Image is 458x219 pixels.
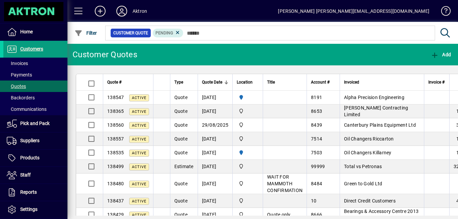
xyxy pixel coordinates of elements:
span: Active [132,109,146,114]
div: Location [237,79,259,86]
span: 138480 [107,181,124,186]
td: 29/08/2025 [198,118,233,132]
span: 138429 [107,212,124,217]
span: Type [174,79,183,86]
div: Account # [311,79,336,86]
span: Central [237,197,259,205]
span: Quote [174,136,188,142]
span: Quote Date [202,79,222,86]
span: 8439 [311,122,322,128]
span: Total vs Petronas [344,164,382,169]
td: [DATE] [198,174,233,194]
span: [PERSON_NAME] Contracting Limited [344,105,408,117]
span: 99999 [311,164,325,169]
div: Aktron [133,6,147,17]
span: Suppliers [20,138,39,143]
div: Quote Date [202,79,229,86]
span: Pending [155,31,173,35]
button: Add [89,5,111,17]
span: Payments [7,72,32,77]
span: Quote [174,108,188,114]
button: Profile [111,5,133,17]
span: Alpha Precision Engineering [344,95,404,100]
span: Quote [174,181,188,186]
span: Oil Changers Killarney [344,150,392,155]
td: [DATE] [198,91,233,104]
span: Communications [7,106,47,112]
span: Quote [174,95,188,100]
span: Account # [311,79,330,86]
span: Quote # [107,79,121,86]
td: [DATE] [198,146,233,160]
span: Filter [75,30,97,36]
span: 7514 [311,136,322,142]
span: Green to Gold Ltd [344,181,382,186]
div: Invoiced [344,79,420,86]
button: Add [429,49,453,61]
span: Products [20,155,39,160]
span: 10 [311,198,317,204]
span: Active [132,199,146,204]
span: Active [132,165,146,169]
span: Quotes [7,84,26,89]
span: 8484 [311,181,322,186]
span: Invoice # [428,79,445,86]
span: 138535 [107,150,124,155]
span: Active [132,96,146,100]
a: Home [3,24,67,40]
span: 138365 [107,108,124,114]
div: Title [267,79,303,86]
a: Communications [3,103,67,115]
span: Central [237,180,259,187]
span: 138547 [107,95,124,100]
span: Backorders [7,95,35,100]
span: Direct Credit Customers [344,198,396,204]
span: Quote [174,198,188,204]
span: Home [20,29,33,34]
td: [DATE] [198,194,233,208]
span: Estimate [174,164,194,169]
span: Add [431,52,451,57]
a: Knowledge Base [436,1,450,23]
span: Central [237,163,259,170]
a: Quotes [3,81,67,92]
td: [DATE] [198,160,233,174]
div: Customer Quotes [73,49,137,60]
span: HAMILTON [237,149,259,156]
span: Central [237,121,259,129]
span: 8666 [311,212,322,217]
span: 138499 [107,164,124,169]
span: Pick and Pack [20,121,50,126]
a: Staff [3,167,67,184]
span: 138437 [107,198,124,204]
span: HAMILTON [237,94,259,101]
span: Active [132,213,146,217]
td: [DATE] [198,104,233,118]
span: Invoiced [344,79,359,86]
span: Canterbury Plains Equipment Ltd [344,122,416,128]
a: Payments [3,69,67,81]
a: Backorders [3,92,67,103]
span: Active [132,182,146,186]
span: Central [237,211,259,218]
span: Quote [174,212,188,217]
mat-chip: Pending Status: Pending [153,29,183,37]
div: [PERSON_NAME] [PERSON_NAME][EMAIL_ADDRESS][DOMAIN_NAME] [278,6,429,17]
a: Pick and Pack [3,115,67,132]
td: [DATE] [198,132,233,146]
div: Quote # [107,79,149,86]
a: Settings [3,201,67,218]
span: Reports [20,189,37,195]
span: Staff [20,172,31,178]
span: Active [132,123,146,128]
span: Customer Quote [113,30,148,36]
span: Quote only [267,212,291,217]
span: Central [237,135,259,143]
span: WAIT FOR MAMMOTH CONFIRMATION [267,174,303,193]
span: 138557 [107,136,124,142]
span: Quote [174,122,188,128]
a: Products [3,150,67,166]
a: Invoices [3,58,67,69]
span: Active [132,137,146,142]
span: Quote [174,150,188,155]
